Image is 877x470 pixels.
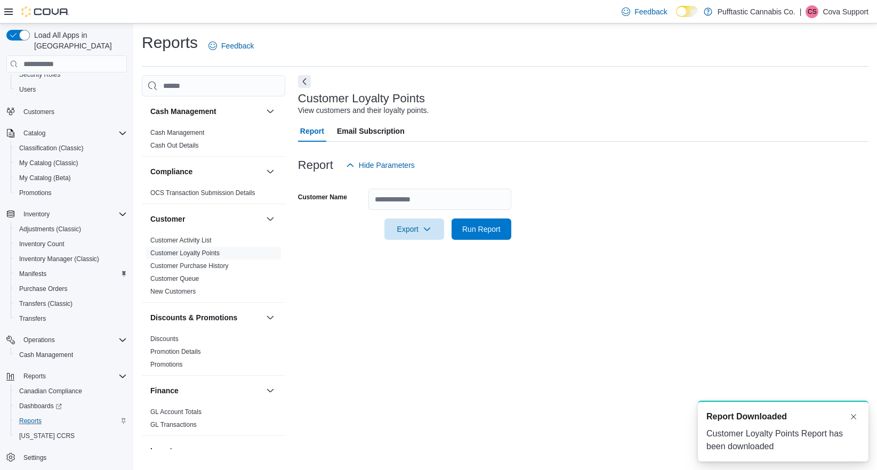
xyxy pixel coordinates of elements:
button: Inventory [2,207,131,222]
h3: Compliance [150,166,192,177]
h3: Discounts & Promotions [150,312,237,323]
button: Transfers (Classic) [11,296,131,311]
span: Report Downloaded [706,410,787,423]
button: My Catalog (Beta) [11,171,131,185]
button: Discounts & Promotions [150,312,262,323]
span: CS [808,5,817,18]
button: Reports [19,370,50,383]
span: [US_STATE] CCRS [19,432,75,440]
span: Cash Management [19,351,73,359]
a: Promotion Details [150,348,201,355]
a: Feedback [617,1,671,22]
span: Load All Apps in [GEOGRAPHIC_DATA] [30,30,127,51]
button: [US_STATE] CCRS [11,428,131,443]
button: Run Report [452,218,511,240]
span: Reports [19,417,42,425]
button: Finance [150,385,262,396]
input: Dark Mode [676,6,698,17]
a: GL Transactions [150,421,197,428]
button: Cash Management [264,105,277,118]
a: Cash Management [150,129,204,136]
span: Security Roles [19,70,60,79]
a: Canadian Compliance [15,385,86,398]
a: Discounts [150,335,179,343]
button: Canadian Compliance [11,384,131,399]
span: Run Report [462,224,501,234]
span: Transfers [15,312,127,325]
div: Discounts & Promotions [142,333,285,375]
span: Settings [23,453,46,462]
span: Catalog [19,127,127,140]
span: Customer Queue [150,274,199,283]
span: Classification (Classic) [19,144,84,152]
button: Customer [150,214,262,224]
button: Catalog [2,126,131,141]
img: Cova [21,6,69,17]
span: Operations [19,334,127,346]
div: Finance [142,406,285,435]
a: [US_STATE] CCRS [15,430,79,442]
span: Promotions [19,189,52,197]
button: My Catalog (Classic) [11,156,131,171]
span: New Customers [150,287,196,296]
button: Reports [11,414,131,428]
h1: Reports [142,32,198,53]
button: Next [298,75,311,88]
button: Cash Management [150,106,262,117]
span: Operations [23,336,55,344]
button: Adjustments (Classic) [11,222,131,237]
button: Inventory [150,445,262,456]
button: Inventory [19,208,54,221]
span: Cash Management [15,349,127,361]
a: Inventory Manager (Classic) [15,253,103,265]
span: My Catalog (Classic) [15,157,127,169]
a: Inventory Count [15,238,69,250]
p: Pufftastic Cannabis Co. [718,5,795,18]
button: Operations [19,334,59,346]
span: Settings [19,451,127,464]
button: Classification (Classic) [11,141,131,156]
span: Cash Out Details [150,141,199,150]
a: My Catalog (Classic) [15,157,83,169]
div: Notification [706,410,860,423]
div: Compliance [142,187,285,204]
button: Inventory Manager (Classic) [11,252,131,266]
div: Customer Loyalty Points Report has been downloaded [706,427,860,453]
a: Dashboards [15,400,66,412]
span: My Catalog (Beta) [19,174,71,182]
span: Reports [15,415,127,427]
span: Transfers (Classic) [19,299,73,308]
button: Compliance [150,166,262,177]
a: Feedback [204,35,258,56]
a: Dashboards [11,399,131,414]
span: Inventory Manager (Classic) [15,253,127,265]
span: Report [300,120,324,142]
span: Customers [23,108,54,116]
span: Customer Loyalty Points [150,249,220,257]
button: Hide Parameters [342,155,419,176]
span: Export [391,218,438,240]
span: Adjustments (Classic) [15,223,127,236]
span: Manifests [15,268,127,280]
a: Customer Loyalty Points [150,249,220,257]
button: Customers [2,103,131,119]
span: Reports [23,372,46,380]
button: Cash Management [11,347,131,362]
button: Purchase Orders [11,281,131,296]
span: Hide Parameters [359,160,415,171]
span: Customer Activity List [150,236,212,245]
a: Promotions [150,361,183,368]
span: Dark Mode [676,17,677,18]
button: Transfers [11,311,131,326]
a: GL Account Totals [150,408,202,416]
span: Feedback [221,40,254,51]
a: Security Roles [15,68,65,81]
button: Users [11,82,131,97]
span: Users [15,83,127,96]
span: Email Subscription [337,120,405,142]
a: Reports [15,415,46,427]
a: Adjustments (Classic) [15,223,85,236]
a: OCS Transaction Submission Details [150,189,255,197]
